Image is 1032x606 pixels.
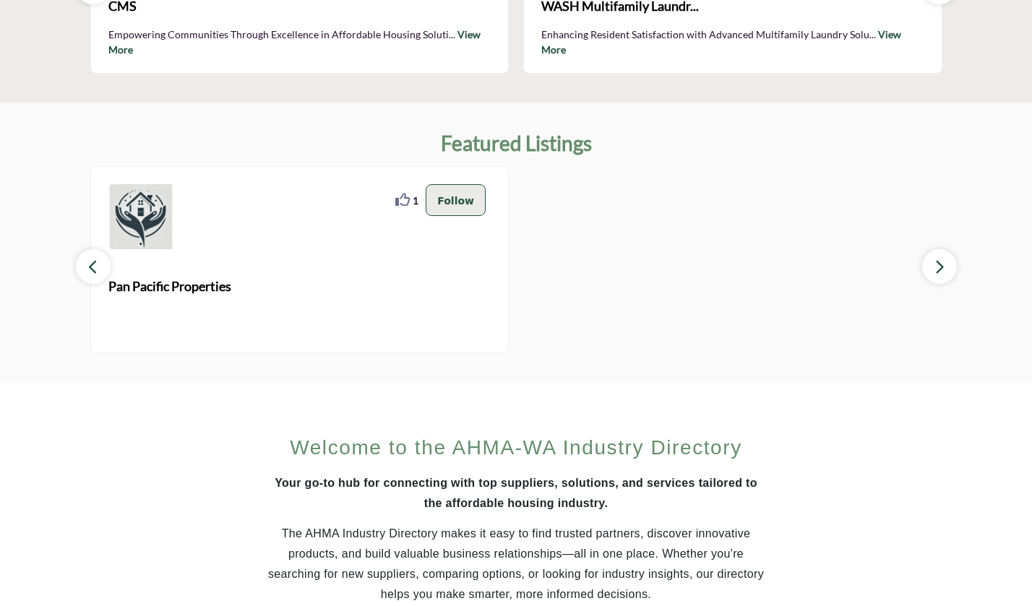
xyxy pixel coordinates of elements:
[541,27,924,56] p: Enhancing Resident Satisfaction with Advanced Multifamily Laundry Solu
[108,267,491,306] a: Pan Pacific Properties
[437,192,474,208] p: Follow
[108,277,491,296] span: Pan Pacific Properties
[869,28,876,40] span: ...
[108,184,173,249] img: Pan Pacific Properties
[449,28,455,40] span: ...
[413,193,418,208] span: 1
[267,524,765,605] p: The AHMA Industry Directory makes it easy to find trusted partners, discover innovative products,...
[275,477,757,509] strong: Your go-to hub for connecting with top suppliers, solutions, and services tailored to the afforda...
[267,433,765,463] h2: Welcome to the AHMA-WA Industry Directory
[426,184,486,216] button: Follow
[441,131,592,156] h2: Featured Listings
[108,27,491,56] p: Empowering Communities Through Excellence in Affordable Housing Soluti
